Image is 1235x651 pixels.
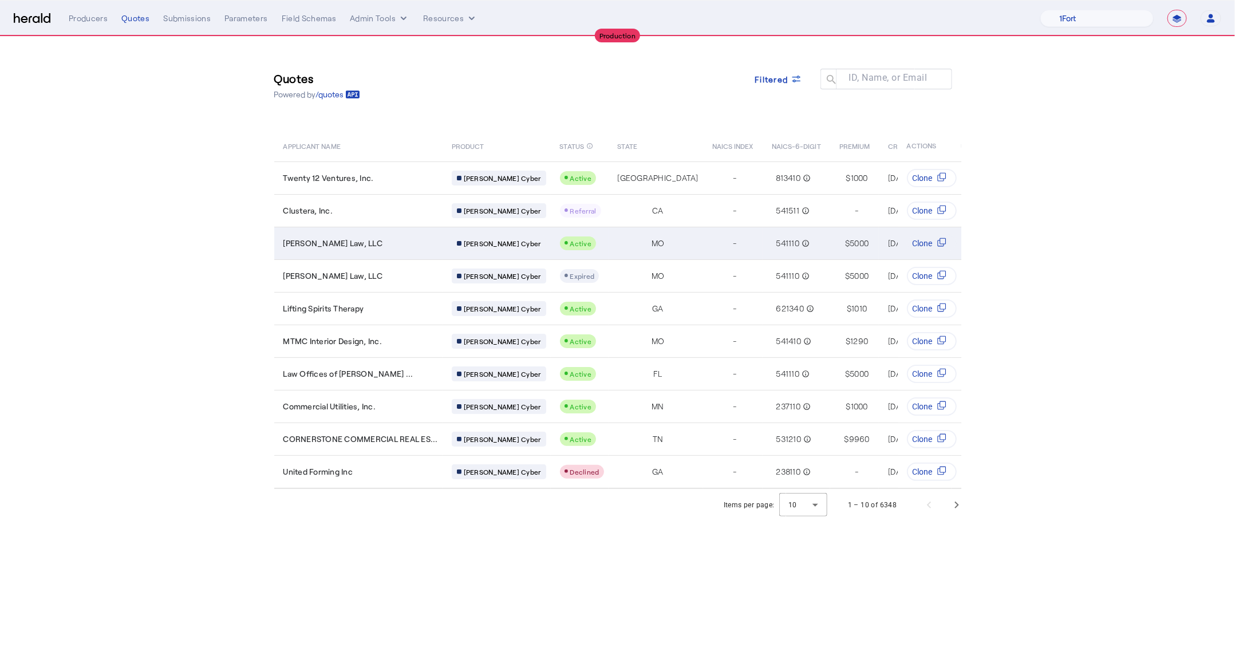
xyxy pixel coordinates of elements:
[849,73,927,84] mat-label: ID, Name, or Email
[846,401,851,412] span: $
[570,207,597,215] span: Referral
[452,140,484,151] span: PRODUCT
[855,205,859,216] span: -
[733,433,737,445] span: -
[618,172,699,184] span: [GEOGRAPHIC_DATA]
[733,172,737,184] span: -
[776,303,804,314] span: 621340
[888,238,943,248] span: [DATE] 3:07 PM
[907,299,957,318] button: Clone
[733,466,737,478] span: -
[652,303,664,314] span: GA
[570,337,592,345] span: Active
[653,433,664,445] span: TN
[820,73,840,88] mat-icon: search
[913,401,933,412] span: Clone
[274,70,360,86] h3: Quotes
[283,466,353,478] span: United Forming Inc
[888,303,944,313] span: [DATE] 2:45 PM
[907,365,957,383] button: Clone
[913,172,933,184] span: Clone
[652,401,664,412] span: MN
[907,397,957,416] button: Clone
[283,336,382,347] span: MTMC Interior Design, Inc.
[283,270,383,282] span: [PERSON_NAME] Law, LLC
[907,202,957,220] button: Clone
[846,172,851,184] span: $
[316,89,360,100] a: /quotes
[776,172,801,184] span: 813410
[586,140,593,152] mat-icon: info_outline
[847,303,851,314] span: $
[888,434,938,444] span: [DATE] 1:11 PM
[776,401,801,412] span: 237110
[776,205,800,216] span: 541511
[804,303,814,314] mat-icon: info_outline
[712,140,753,151] span: NAICS INDEX
[733,401,737,412] span: -
[913,270,933,282] span: Clone
[888,140,919,151] span: CREATED
[888,369,944,378] span: [DATE] 2:08 PM
[283,433,438,445] span: CORNERSTONE COMMERCIAL REAL ES...
[799,270,810,282] mat-icon: info_outline
[776,433,802,445] span: 531210
[464,206,541,215] span: [PERSON_NAME] Cyber
[464,304,541,313] span: [PERSON_NAME] Cyber
[283,172,374,184] span: Twenty 12 Ventures, Inc.
[464,271,541,281] span: [PERSON_NAME] Cyber
[652,205,664,216] span: CA
[570,272,595,280] span: Expired
[464,402,541,411] span: [PERSON_NAME] Cyber
[283,205,333,216] span: Clustera, Inc.
[733,205,737,216] span: -
[283,303,364,314] span: Lifting Spirits Therapy
[733,368,737,380] span: -
[907,234,957,252] button: Clone
[283,238,383,249] span: [PERSON_NAME] Law, LLC
[846,336,850,347] span: $
[464,239,541,248] span: [PERSON_NAME] Cyber
[733,303,737,314] span: -
[224,13,268,24] div: Parameters
[282,13,337,24] div: Field Schemas
[570,468,599,476] span: Declined
[570,174,592,182] span: Active
[464,467,541,476] span: [PERSON_NAME] Cyber
[801,433,811,445] mat-icon: info_outline
[652,336,665,347] span: MO
[913,205,933,216] span: Clone
[69,13,108,24] div: Producers
[850,270,869,282] span: 5000
[733,270,737,282] span: -
[652,466,664,478] span: GA
[570,403,592,411] span: Active
[652,238,665,249] span: MO
[850,238,869,249] span: 5000
[851,172,868,184] span: 1000
[570,435,592,443] span: Active
[618,140,637,151] span: STATE
[913,368,933,380] span: Clone
[283,401,376,412] span: Commercial Utilities, Inc.
[653,368,662,380] span: FL
[845,238,850,249] span: $
[560,140,585,151] span: STATUS
[907,430,957,448] button: Clone
[772,140,821,151] span: NAICS-6-DIGIT
[595,29,641,42] div: Production
[913,466,933,478] span: Clone
[776,466,801,478] span: 238110
[888,173,944,183] span: [DATE] 4:50 PM
[776,238,800,249] span: 541110
[850,336,868,347] span: 1290
[849,433,870,445] span: 9960
[464,337,541,346] span: [PERSON_NAME] Cyber
[850,368,869,380] span: 5000
[464,173,541,183] span: [PERSON_NAME] Cyber
[855,466,859,478] span: -
[839,140,870,151] span: PREMIUM
[907,463,957,481] button: Clone
[913,433,933,445] span: Clone
[888,206,944,215] span: [DATE] 4:07 PM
